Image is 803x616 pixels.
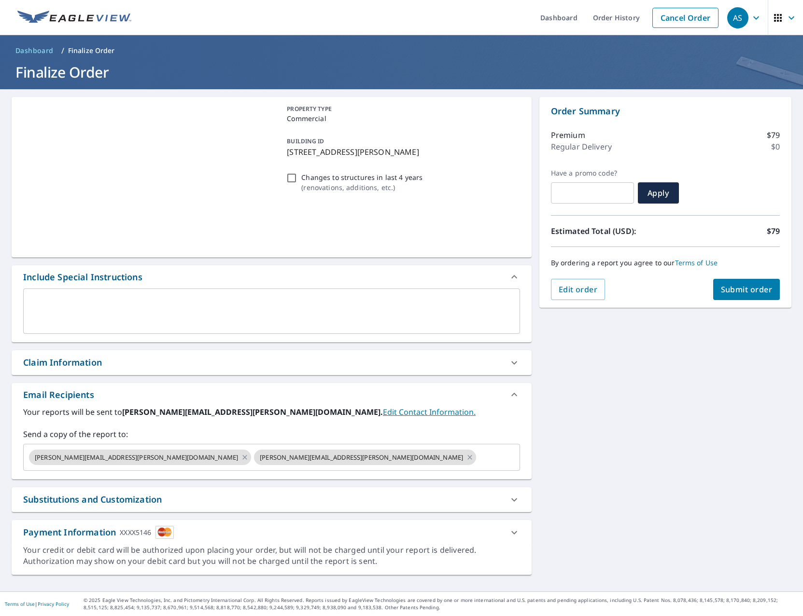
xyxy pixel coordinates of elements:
[155,526,174,539] img: cardImage
[771,141,780,152] p: $0
[12,520,532,545] div: Payment InformationXXXX5146cardImage
[551,225,665,237] p: Estimated Total (USD):
[12,265,532,288] div: Include Special Instructions
[12,383,532,406] div: Email Recipients
[254,453,469,462] span: [PERSON_NAME][EMAIL_ADDRESS][PERSON_NAME][DOMAIN_NAME]
[675,258,718,267] a: Terms of Use
[23,428,520,440] label: Send a copy of the report to:
[84,597,798,611] p: © 2025 Eagle View Technologies, Inc. and Pictometry International Corp. All Rights Reserved. Repo...
[12,43,57,58] a: Dashboard
[727,7,748,28] div: AS
[551,169,634,178] label: Have a promo code?
[383,407,476,417] a: EditContactInfo
[12,487,532,512] div: Substitutions and Customization
[713,279,780,300] button: Submit order
[38,601,69,607] a: Privacy Policy
[254,450,476,465] div: [PERSON_NAME][EMAIL_ADDRESS][PERSON_NAME][DOMAIN_NAME]
[68,46,115,55] p: Finalize Order
[23,356,102,369] div: Claim Information
[652,8,718,28] a: Cancel Order
[721,284,773,295] span: Submit order
[287,113,516,123] p: Commercial
[551,129,585,141] p: Premium
[15,46,54,55] span: Dashboard
[287,146,516,158] p: [STREET_ADDRESS][PERSON_NAME]
[287,137,324,145] p: BUILDING ID
[5,601,35,607] a: Terms of Use
[301,172,423,182] p: Changes to structures in last 4 years
[17,11,131,25] img: EV Logo
[551,259,780,267] p: By ordering a report you agree to our
[12,62,791,82] h1: Finalize Order
[301,182,423,192] p: ( renovations, additions, etc. )
[23,271,142,284] div: Include Special Instructions
[551,141,612,152] p: Regular Delivery
[29,453,244,462] span: [PERSON_NAME][EMAIL_ADDRESS][PERSON_NAME][DOMAIN_NAME]
[23,406,520,418] label: Your reports will be sent to
[638,182,679,204] button: Apply
[61,45,64,56] li: /
[287,105,516,113] p: PROPERTY TYPE
[29,450,251,465] div: [PERSON_NAME][EMAIL_ADDRESS][PERSON_NAME][DOMAIN_NAME]
[767,225,780,237] p: $79
[120,526,151,539] div: XXXX5146
[12,43,791,58] nav: breadcrumb
[23,526,174,539] div: Payment Information
[559,284,598,295] span: Edit order
[551,105,780,118] p: Order Summary
[551,279,606,300] button: Edit order
[646,188,671,198] span: Apply
[12,350,532,375] div: Claim Information
[23,388,94,401] div: Email Recipients
[767,129,780,141] p: $79
[122,407,383,417] b: [PERSON_NAME][EMAIL_ADDRESS][PERSON_NAME][DOMAIN_NAME].
[23,493,162,506] div: Substitutions and Customization
[23,545,520,567] div: Your credit or debit card will be authorized upon placing your order, but will not be charged unt...
[5,601,69,607] p: |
